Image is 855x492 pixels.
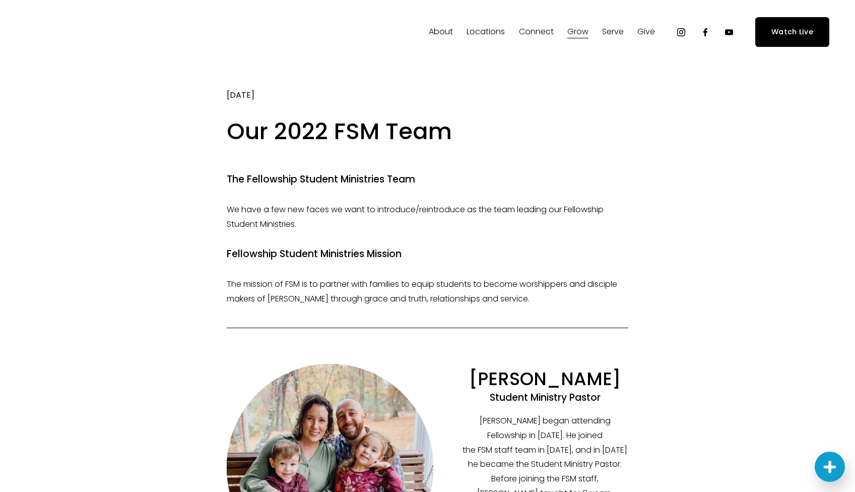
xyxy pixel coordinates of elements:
[227,248,629,261] h4: Fellowship Student Ministries Mission
[567,24,588,40] a: folder dropdown
[227,203,629,232] p: We have a few new faces we want to introduce/reintroduce as the team leading our Fellowship Stude...
[467,25,505,39] span: Locations
[26,22,166,42] img: Fellowship Memphis
[227,89,254,101] span: [DATE]
[429,25,453,39] span: About
[676,27,686,37] a: Instagram
[227,277,629,306] p: The mission of FSM is to partner with families to equip students to become worshippers and discip...
[724,27,734,37] a: YouTube
[755,17,829,47] a: Watch Live
[490,391,601,404] h4: Student Ministry Pastor
[519,25,554,39] span: Connect
[227,116,629,148] h1: Our 2022 FSM Team
[602,25,624,39] span: Serve
[467,24,505,40] a: folder dropdown
[602,24,624,40] a: folder dropdown
[637,24,655,40] a: folder dropdown
[567,25,588,39] span: Grow
[637,25,655,39] span: Give
[227,173,629,187] h4: The Fellowship Student Ministries Team
[700,27,710,37] a: Facebook
[519,24,554,40] a: folder dropdown
[469,366,621,391] h3: [PERSON_NAME]
[429,24,453,40] a: folder dropdown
